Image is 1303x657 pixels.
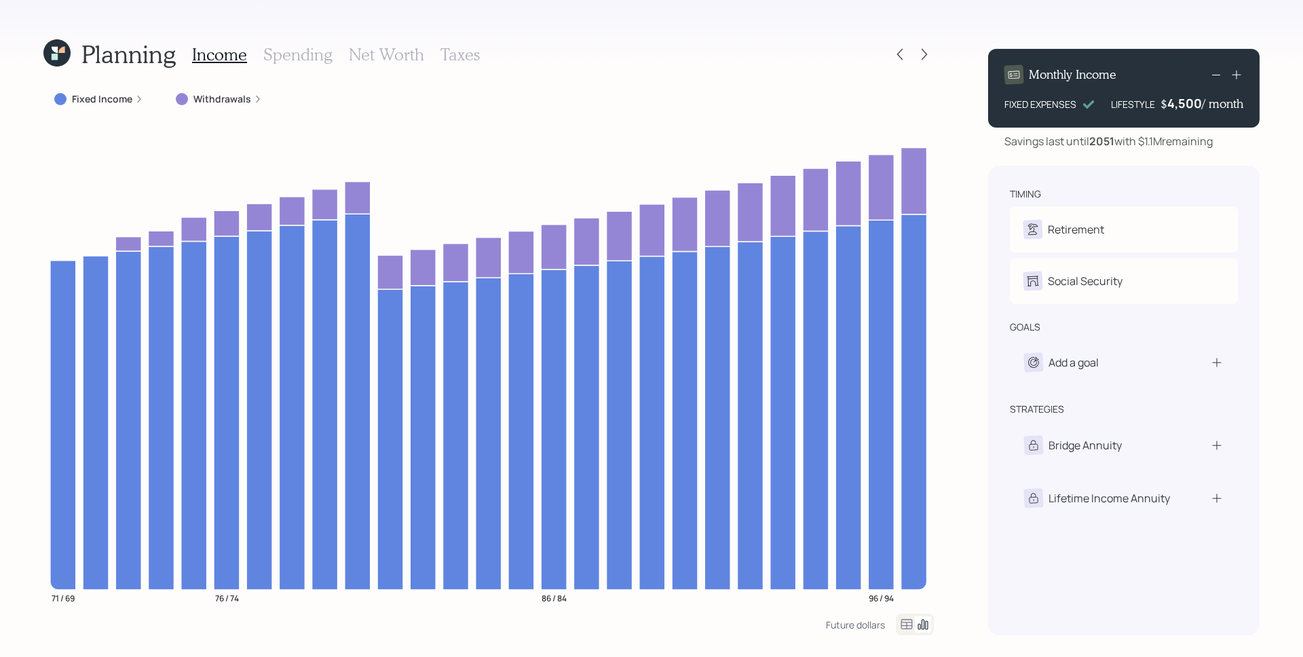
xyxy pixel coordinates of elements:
div: strategies [1010,402,1064,416]
h4: $ [1160,96,1167,111]
div: Future dollars [826,618,885,631]
tspan: 71 / 69 [52,592,75,603]
div: Retirement [1048,221,1104,238]
div: Social Security [1048,273,1122,289]
h3: Net Worth [349,45,424,64]
label: Withdrawals [193,92,251,106]
div: Add a goal [1049,354,1099,371]
h4: / month [1202,96,1243,111]
tspan: 86 / 84 [542,592,567,603]
div: 4,500 [1167,95,1202,111]
h3: Taxes [440,45,480,64]
h3: Spending [263,45,333,64]
div: Savings last until with $1.1M remaining [1004,133,1213,149]
b: 2051 [1089,134,1114,149]
h4: Monthly Income [1029,67,1116,82]
div: FIXED EXPENSES [1004,97,1076,111]
h1: Planning [81,39,176,69]
div: timing [1010,187,1041,201]
div: LIFESTYLE [1111,97,1155,111]
tspan: 76 / 74 [215,592,239,603]
label: Fixed Income [72,92,132,106]
tspan: 96 / 94 [869,592,894,603]
div: Lifetime Income Annuity [1049,490,1170,506]
h3: Income [192,45,247,64]
div: Bridge Annuity [1049,437,1122,453]
div: goals [1010,320,1040,334]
